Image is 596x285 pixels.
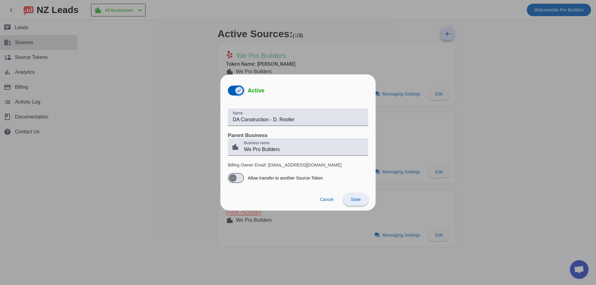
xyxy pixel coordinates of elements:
button: Cancel [315,193,338,206]
h3: Parent Business [228,132,368,138]
span: Active [248,87,264,94]
mat-label: Name [233,111,243,115]
mat-icon: location_city [228,143,243,151]
span: Save [351,197,361,202]
mat-label: Business name [244,141,269,145]
label: Allow transfer to another Source-Token [246,175,323,181]
button: Save [343,193,368,206]
span: Cancel [320,197,333,202]
p: Billing Owner Email: [EMAIL_ADDRESS][DOMAIN_NAME] [228,162,368,168]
